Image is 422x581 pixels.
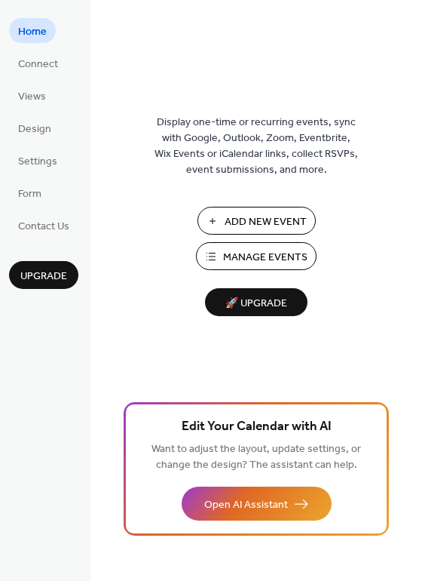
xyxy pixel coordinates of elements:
[18,57,58,72] span: Connect
[204,497,288,513] span: Open AI Assistant
[197,207,316,235] button: Add New Event
[9,261,78,289] button: Upgrade
[214,294,298,314] span: 🚀 Upgrade
[18,154,57,170] span: Settings
[18,219,69,235] span: Contact Us
[9,213,78,238] a: Contact Us
[18,89,46,105] span: Views
[196,242,316,270] button: Manage Events
[223,250,307,266] span: Manage Events
[182,487,332,521] button: Open AI Assistant
[9,115,60,140] a: Design
[182,417,332,438] span: Edit Your Calendar with AI
[205,288,307,316] button: 🚀 Upgrade
[18,186,41,202] span: Form
[9,180,50,205] a: Form
[9,18,56,43] a: Home
[18,121,51,137] span: Design
[151,439,361,475] span: Want to adjust the layout, update settings, or change the design? The assistant can help.
[18,24,47,40] span: Home
[9,51,67,75] a: Connect
[9,148,66,173] a: Settings
[154,115,358,178] span: Display one-time or recurring events, sync with Google, Outlook, Zoom, Eventbrite, Wix Events or ...
[225,214,307,230] span: Add New Event
[9,83,55,108] a: Views
[20,269,67,284] span: Upgrade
